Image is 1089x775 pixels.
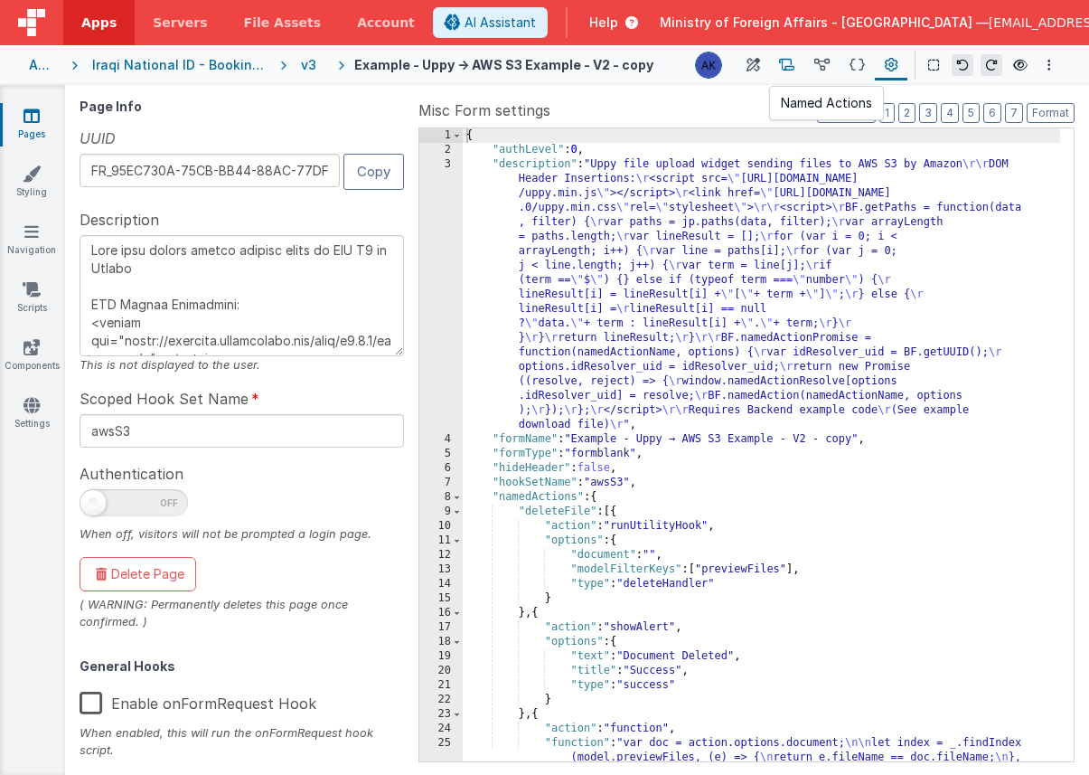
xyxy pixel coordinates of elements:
[80,681,316,720] label: Enable onFormRequest Hook
[983,103,1001,123] button: 6
[80,388,249,410] span: Scoped Hook Set Name
[153,14,207,32] span: Servers
[1005,103,1023,123] button: 7
[419,591,463,606] div: 15
[80,596,404,630] div: ( WARNING: Permanently deletes this page once confirmed. )
[419,722,463,736] div: 24
[465,14,536,32] span: AI Assistant
[433,7,548,38] button: AI Assistant
[244,14,322,32] span: File Assets
[419,476,463,490] div: 7
[301,56,324,74] div: v3
[80,356,404,373] div: This is not displayed to the user.
[817,103,876,123] button: No Folds
[419,461,463,476] div: 6
[419,606,463,620] div: 16
[419,664,463,678] div: 20
[898,103,915,123] button: 2
[418,99,550,121] span: Misc Form settings
[879,103,895,123] button: 1
[419,157,463,432] div: 3
[80,128,116,149] span: UUID
[696,52,721,78] img: 1f6063d0be199a6b217d3045d703aa70
[419,707,463,722] div: 23
[80,99,142,114] strong: Page Info
[343,154,404,189] button: Copy
[354,58,653,71] h4: Example - Uppy → AWS S3 Example - V2 - copy
[589,14,618,32] span: Help
[419,620,463,635] div: 17
[419,490,463,505] div: 8
[81,14,117,32] span: Apps
[80,658,175,674] strong: General Hooks
[80,209,159,231] span: Description
[419,519,463,534] div: 10
[419,562,463,577] div: 13
[29,56,57,74] div: Apps
[92,56,266,74] div: Iraqi National ID - Booking Page
[419,534,463,548] div: 11
[419,128,463,143] div: 1
[419,678,463,693] div: 21
[419,143,463,157] div: 2
[941,103,959,123] button: 4
[919,103,937,123] button: 3
[962,103,980,123] button: 5
[419,577,463,591] div: 14
[80,525,404,543] div: When off, visitors will not be prompted a login page.
[419,548,463,562] div: 12
[1027,103,1075,123] button: Format
[80,557,196,591] button: Delete Page
[80,463,183,485] span: Authentication
[419,635,463,649] div: 18
[660,14,989,32] span: Ministry of Foreign Affairs - [GEOGRAPHIC_DATA] —
[419,649,463,664] div: 19
[1038,54,1060,76] button: Options
[419,432,463,447] div: 4
[419,693,463,707] div: 22
[419,505,463,519] div: 9
[80,724,404,759] div: When enabled, this will run the onFormRequest hook script.
[419,447,463,461] div: 5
